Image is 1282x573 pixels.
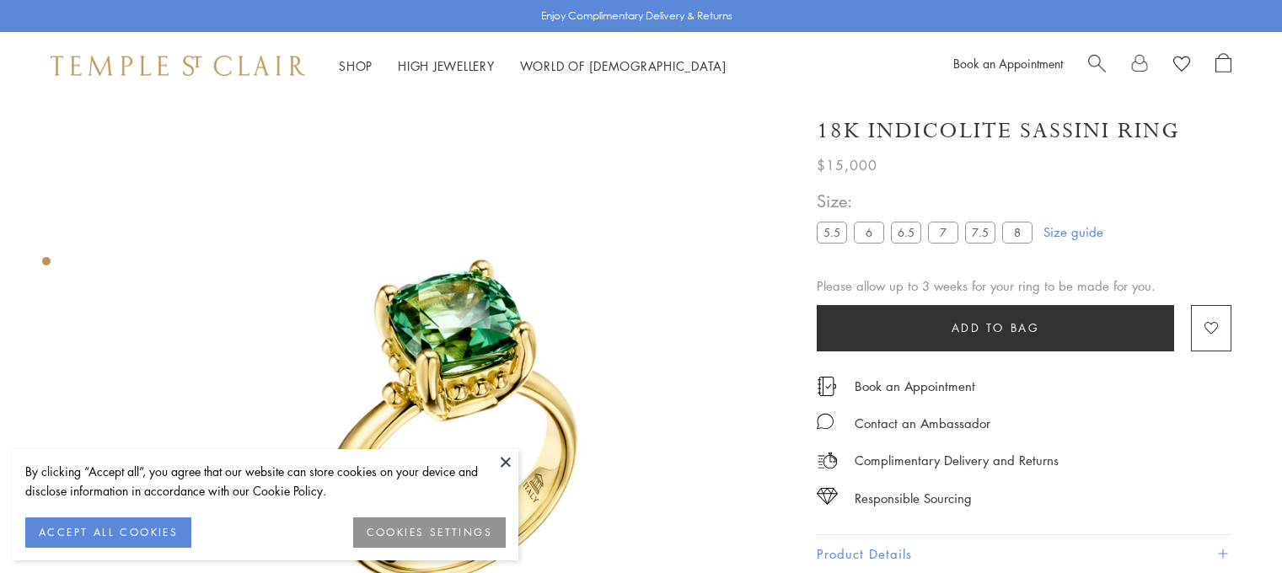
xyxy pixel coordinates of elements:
label: 8 [1002,222,1033,243]
a: Book an Appointment [953,55,1063,72]
button: Add to bag [817,305,1174,351]
span: Add to bag [952,319,1040,337]
a: Search [1088,53,1106,78]
img: MessageIcon-01_2.svg [817,413,834,430]
button: Product Details [817,535,1231,573]
img: Temple St. Clair [51,56,305,76]
p: Complimentary Delivery and Returns [855,450,1059,471]
img: icon_appointment.svg [817,377,837,396]
nav: Main navigation [339,56,727,77]
button: ACCEPT ALL COOKIES [25,517,191,548]
label: 7.5 [965,222,995,243]
p: Enjoy Complimentary Delivery & Returns [541,8,732,24]
label: 7 [928,222,958,243]
div: Please allow up to 3 weeks for your ring to be made for you. [817,276,1231,297]
div: Responsible Sourcing [855,488,972,509]
button: COOKIES SETTINGS [353,517,506,548]
div: Product gallery navigation [42,253,51,279]
h1: 18K Indicolite Sassini Ring [817,116,1180,146]
span: $15,000 [817,154,877,176]
span: Size: [817,187,1039,215]
div: By clicking “Accept all”, you agree that our website can store cookies on your device and disclos... [25,462,506,501]
iframe: Gorgias live chat messenger [1198,494,1265,556]
a: View Wishlist [1173,53,1190,78]
a: ShopShop [339,57,373,74]
a: Size guide [1043,223,1103,240]
img: icon_delivery.svg [817,450,838,471]
a: Book an Appointment [855,377,975,395]
a: World of [DEMOGRAPHIC_DATA]World of [DEMOGRAPHIC_DATA] [520,57,727,74]
div: Contact an Ambassador [855,413,990,434]
label: 5.5 [817,222,847,243]
a: Open Shopping Bag [1215,53,1231,78]
label: 6.5 [891,222,921,243]
label: 6 [854,222,884,243]
a: High JewelleryHigh Jewellery [398,57,495,74]
img: icon_sourcing.svg [817,488,838,505]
